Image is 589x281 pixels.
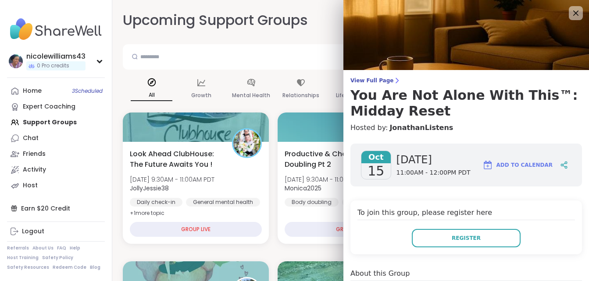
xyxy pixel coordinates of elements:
[7,224,105,239] a: Logout
[23,150,46,158] div: Friends
[361,151,391,163] span: Oct
[23,181,38,190] div: Host
[130,222,262,237] div: GROUP LIVE
[7,83,105,99] a: Home3Scheduled
[37,62,69,70] span: 0 Pro credits
[7,178,105,193] a: Host
[285,198,339,207] div: Body doubling
[285,175,369,184] span: [DATE] 9:30AM - 11:00AM PDT
[191,90,211,101] p: Growth
[282,90,319,101] p: Relationships
[496,161,553,169] span: Add to Calendar
[350,268,410,279] h4: About this Group
[23,165,46,174] div: Activity
[7,99,105,115] a: Expert Coaching
[389,123,453,133] a: JonathanListens
[9,54,23,68] img: nicolewilliams43
[357,207,575,220] h4: To join this group, please register here
[452,234,481,242] span: Register
[285,184,321,193] b: Monica2025
[482,160,493,170] img: ShareWell Logomark
[350,88,582,119] h3: You Are Not Alone With This™: Midday Reset
[7,146,105,162] a: Friends
[478,155,557,176] button: Add to Calendar
[285,222,417,237] div: GROUP LIVE
[123,11,308,30] h2: Upcoming Support Groups
[7,130,105,146] a: Chat
[186,198,260,207] div: General mental health
[32,245,54,251] a: About Us
[23,87,42,95] div: Home
[350,123,582,133] h4: Hosted by:
[131,90,172,101] p: All
[72,88,103,95] span: 3 Scheduled
[22,227,44,236] div: Logout
[412,229,521,247] button: Register
[368,163,384,179] span: 15
[7,200,105,216] div: Earn $20 Credit
[396,169,471,177] span: 11:00AM - 12:00PM PDT
[26,52,86,61] div: nicolewilliams43
[350,77,582,84] span: View Full Page
[233,130,261,157] img: JollyJessie38
[350,77,582,119] a: View Full PageYou Are Not Alone With This™: Midday Reset
[53,264,86,270] a: Redeem Code
[7,245,29,251] a: Referrals
[130,149,222,170] span: Look Ahead ClubHouse: The Future Awaits You !
[23,102,75,111] div: Expert Coaching
[42,255,73,261] a: Safety Policy
[285,149,377,170] span: Productive & Chatty Body Doubling Pt 2
[342,198,400,207] div: Good company
[336,90,365,101] p: Life Events
[90,264,100,270] a: Blog
[130,198,182,207] div: Daily check-in
[7,255,39,261] a: Host Training
[130,175,214,184] span: [DATE] 9:30AM - 11:00AM PDT
[7,14,105,45] img: ShareWell Nav Logo
[23,134,39,143] div: Chat
[7,264,49,270] a: Safety Resources
[7,162,105,178] a: Activity
[232,90,270,101] p: Mental Health
[130,184,169,193] b: JollyJessie38
[396,153,471,167] span: [DATE]
[70,245,80,251] a: Help
[57,245,66,251] a: FAQ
